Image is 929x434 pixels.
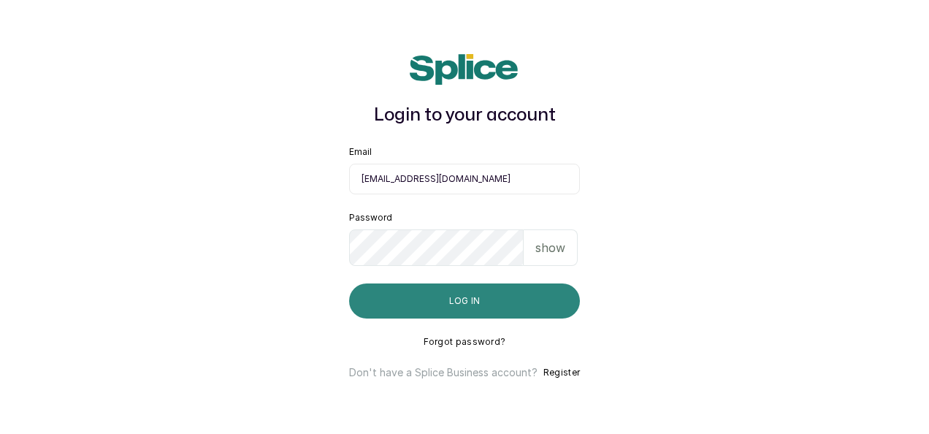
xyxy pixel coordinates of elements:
[349,164,580,194] input: email@acme.com
[349,365,538,380] p: Don't have a Splice Business account?
[349,283,580,319] button: Log in
[349,146,372,158] label: Email
[535,239,565,256] p: show
[349,102,580,129] h1: Login to your account
[543,365,580,380] button: Register
[349,212,392,224] label: Password
[424,336,506,348] button: Forgot password?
